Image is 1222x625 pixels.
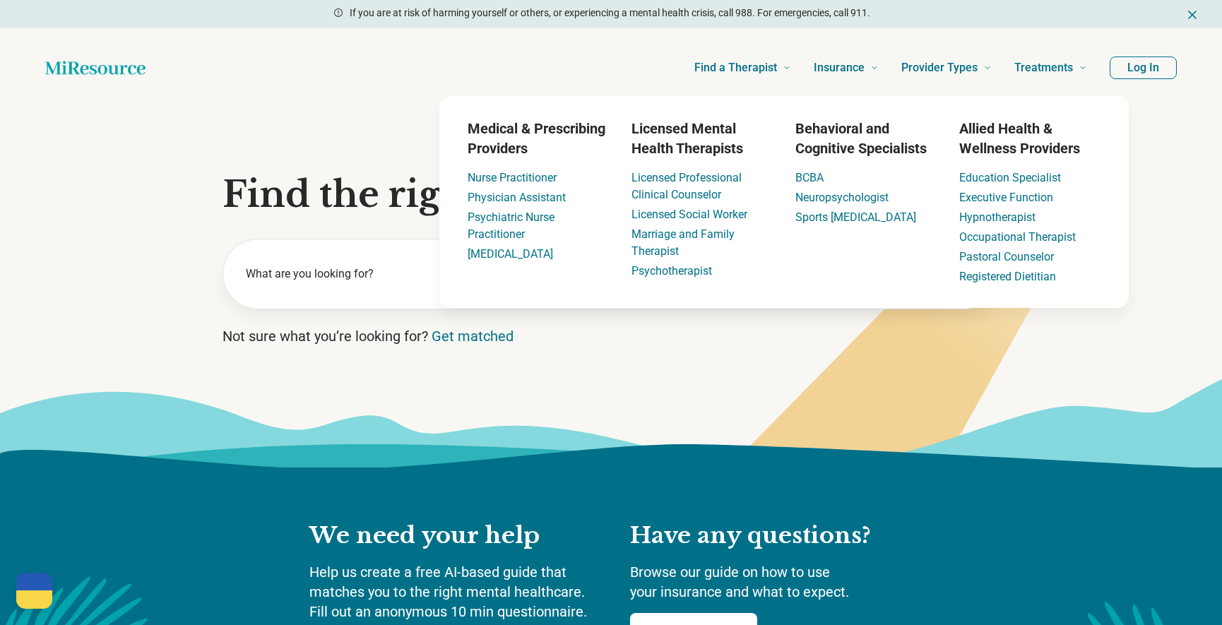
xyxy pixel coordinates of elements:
a: Find a Therapist [694,40,791,96]
h2: Have any questions? [630,521,913,551]
a: Education Specialist [959,171,1061,184]
a: Nurse Practitioner [468,171,557,184]
a: Sports [MEDICAL_DATA] [795,210,916,224]
h3: Allied Health & Wellness Providers [959,119,1101,158]
a: Provider Types [901,40,992,96]
p: Help us create a free AI-based guide that matches you to the right mental healthcare. Fill out an... [309,562,602,621]
p: Not sure what you’re looking for? [223,326,999,346]
a: Psychiatric Nurse Practitioner [468,210,554,241]
a: Get matched [432,328,514,345]
span: Find a Therapist [694,58,777,78]
a: Hypnotherapist [959,210,1036,224]
a: Psychotherapist [631,264,712,278]
a: Executive Function [959,191,1053,204]
p: If you are at risk of harming yourself or others, or experiencing a mental health crisis, call 98... [350,6,870,20]
a: Physician Assistant [468,191,566,204]
p: Browse our guide on how to use your insurance and what to expect. [630,562,913,602]
a: Home page [45,54,146,82]
h3: Medical & Prescribing Providers [468,119,609,158]
h3: Licensed Mental Health Therapists [631,119,773,158]
button: Log In [1110,56,1177,79]
a: [MEDICAL_DATA] [468,247,553,261]
a: Marriage and Family Therapist [631,227,735,258]
a: Treatments [1014,40,1087,96]
span: Insurance [814,58,865,78]
a: Occupational Therapist [959,230,1076,244]
div: Provider Types [355,96,1214,308]
a: Insurance [814,40,879,96]
span: Treatments [1014,58,1073,78]
a: Neuropsychologist [795,191,889,204]
a: BCBA [795,171,824,184]
h2: We need your help [309,521,602,551]
a: Pastoral Counselor [959,250,1054,263]
h1: Find the right mental health care for you [223,174,999,216]
span: Provider Types [901,58,978,78]
a: Licensed Professional Clinical Counselor [631,171,742,201]
h3: Behavioral and Cognitive Specialists [795,119,937,158]
button: Dismiss [1185,6,1199,23]
a: Registered Dietitian [959,270,1056,283]
a: Licensed Social Worker [631,208,747,221]
label: What are you looking for? [246,266,484,282]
